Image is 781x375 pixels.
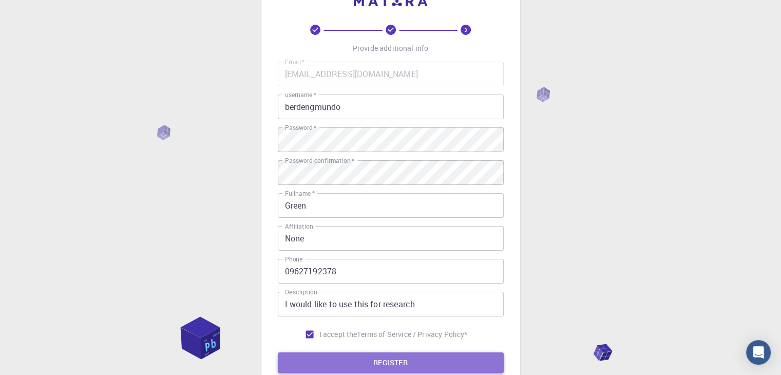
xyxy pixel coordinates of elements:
[464,26,467,33] text: 3
[285,123,316,132] label: Password
[285,156,354,165] label: Password confirmation
[285,90,316,99] label: username
[285,58,304,66] label: Email
[357,329,467,340] p: Terms of Service / Privacy Policy *
[285,189,315,198] label: Fullname
[285,288,317,296] label: Description
[353,43,428,53] p: Provide additional info
[357,329,467,340] a: Terms of Service / Privacy Policy*
[285,255,302,264] label: Phone
[285,222,313,231] label: Affiliation
[278,352,504,373] button: REGISTER
[319,329,357,340] span: I accept the
[746,340,771,365] div: Open Intercom Messenger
